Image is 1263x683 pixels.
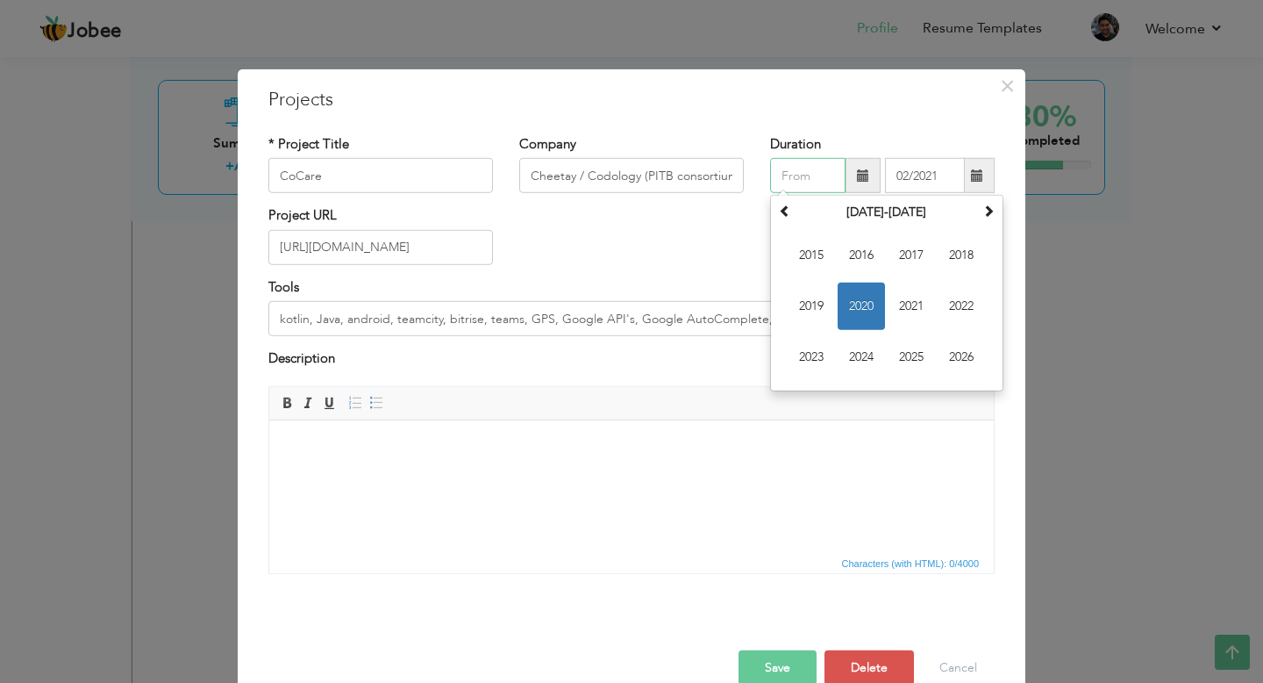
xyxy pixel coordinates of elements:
[938,232,985,279] span: 2018
[319,392,339,412] a: Underline
[346,392,365,412] a: Insert/Remove Numbered List
[888,232,935,279] span: 2017
[938,334,985,381] span: 2026
[770,158,846,193] input: From
[779,205,791,217] span: Previous Decade
[788,232,835,279] span: 2015
[277,392,296,412] a: Bold
[519,135,576,154] label: Company
[268,206,337,225] label: Project URL
[268,278,299,297] label: Tools
[268,87,995,113] h3: Projects
[838,555,985,571] div: Statistics
[268,349,335,368] label: Description
[838,555,983,571] span: Characters (with HTML): 0/4000
[885,158,965,193] input: Present
[298,392,318,412] a: Italic
[888,283,935,330] span: 2021
[838,232,885,279] span: 2016
[993,72,1021,100] button: Close
[1000,70,1015,102] span: ×
[770,135,821,154] label: Duration
[838,334,885,381] span: 2024
[788,283,835,330] span: 2019
[982,205,995,217] span: Next Decade
[269,420,994,551] iframe: Rich Text Editor, projectEditor
[367,392,386,412] a: Insert/Remove Bulleted List
[788,334,835,381] span: 2023
[838,283,885,330] span: 2020
[888,334,935,381] span: 2025
[938,283,985,330] span: 2022
[796,199,978,226] th: Select Decade
[268,135,349,154] label: * Project Title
